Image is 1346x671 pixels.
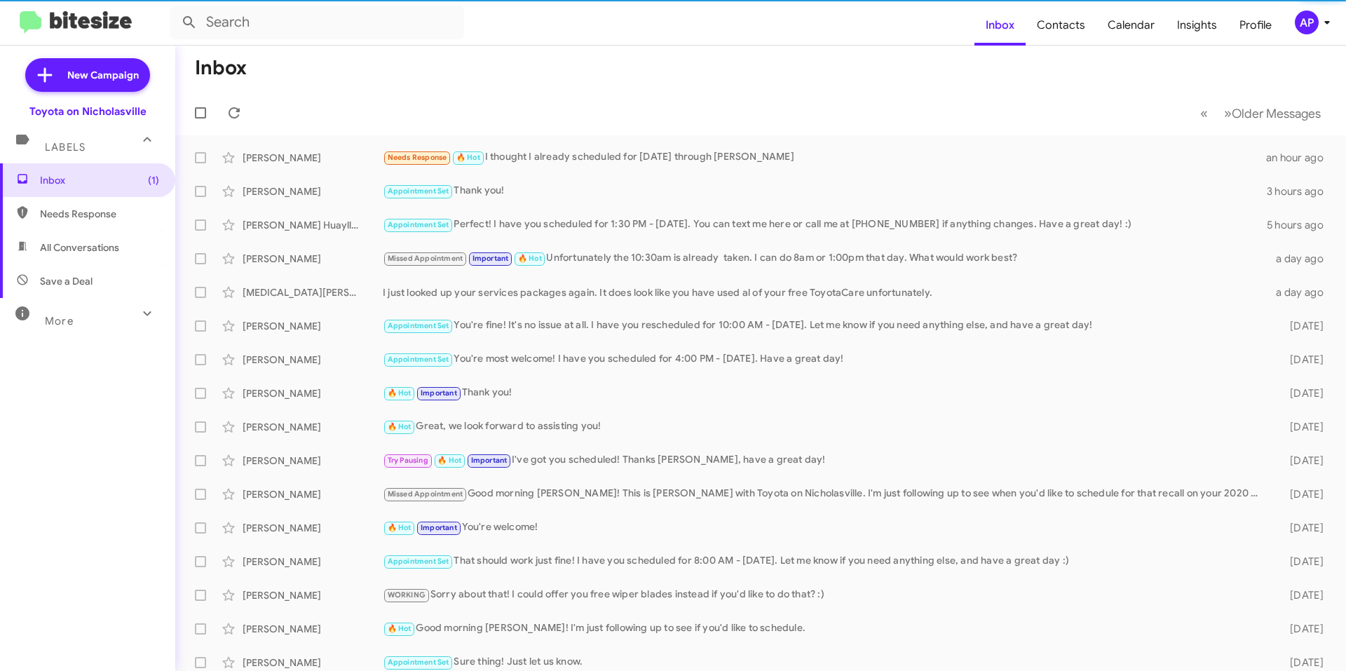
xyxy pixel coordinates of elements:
div: I just looked up your services packages again. It does look like you have used al of your free To... [383,285,1267,299]
div: [DATE] [1267,454,1335,468]
div: Sure thing! Just let us know. [383,654,1267,670]
button: Previous [1192,99,1216,128]
span: Appointment Set [388,220,449,229]
span: Labels [45,141,86,154]
span: Appointment Set [388,557,449,566]
span: Missed Appointment [388,254,463,263]
div: [DATE] [1267,386,1335,400]
span: Appointment Set [388,321,449,330]
div: I've got you scheduled! Thanks [PERSON_NAME], have a great day! [383,452,1267,468]
div: [PERSON_NAME] [243,386,383,400]
div: [DATE] [1267,588,1335,602]
div: [PERSON_NAME] [243,555,383,569]
a: New Campaign [25,58,150,92]
div: [DATE] [1267,555,1335,569]
div: That should work just fine! I have you scheduled for 8:00 AM - [DATE]. Let me know if you need an... [383,553,1267,569]
span: Important [471,456,508,465]
div: [DATE] [1267,487,1335,501]
div: I thought I already scheduled for [DATE] through [PERSON_NAME] [383,149,1266,165]
span: Important [473,254,509,263]
a: Profile [1228,5,1283,46]
div: Great, we look forward to assisting you! [383,419,1267,435]
span: » [1224,104,1232,122]
span: Important [421,388,457,398]
div: 3 hours ago [1267,184,1335,198]
div: [DATE] [1267,420,1335,434]
div: 5 hours ago [1267,218,1335,232]
div: [PERSON_NAME] Huayllani-[PERSON_NAME] [243,218,383,232]
span: 🔥 Hot [388,624,412,633]
div: Good morning [PERSON_NAME]! I'm just following up to see if you'd like to schedule. [383,621,1267,637]
input: Search [170,6,464,39]
span: 🔥 Hot [388,388,412,398]
span: 🔥 Hot [518,254,542,263]
button: AP [1283,11,1331,34]
span: 🔥 Hot [437,456,461,465]
button: Next [1216,99,1329,128]
span: WORKING [388,590,426,599]
div: Good morning [PERSON_NAME]! This is [PERSON_NAME] with Toyota on Nicholasville. I'm just followin... [383,486,1267,502]
span: All Conversations [40,240,119,255]
div: [DATE] [1267,622,1335,636]
a: Calendar [1096,5,1166,46]
div: a day ago [1267,252,1335,266]
div: You're welcome! [383,520,1267,536]
div: Thank you! [383,385,1267,401]
div: [PERSON_NAME] [243,252,383,266]
span: 🔥 Hot [456,153,480,162]
a: Contacts [1026,5,1096,46]
span: « [1200,104,1208,122]
div: [PERSON_NAME] [243,319,383,333]
span: Appointment Set [388,658,449,667]
div: [MEDICAL_DATA][PERSON_NAME] [243,285,383,299]
div: [DATE] [1267,353,1335,367]
div: You're most welcome! I have you scheduled for 4:00 PM - [DATE]. Have a great day! [383,351,1267,367]
span: Older Messages [1232,106,1321,121]
div: You're fine! It's no issue at all. I have you rescheduled for 10:00 AM - [DATE]. Let me know if y... [383,318,1267,334]
div: AP [1295,11,1319,34]
span: Important [421,523,457,532]
div: [DATE] [1267,656,1335,670]
div: Toyota on Nicholasville [29,104,147,118]
span: Missed Appointment [388,489,463,499]
span: Needs Response [388,153,447,162]
nav: Page navigation example [1192,99,1329,128]
span: More [45,315,74,327]
div: [DATE] [1267,521,1335,535]
span: Appointment Set [388,187,449,196]
span: 🔥 Hot [388,523,412,532]
div: Perfect! I have you scheduled for 1:30 PM - [DATE]. You can text me here or call me at [PHONE_NUM... [383,217,1267,233]
span: 🔥 Hot [388,422,412,431]
div: [PERSON_NAME] [243,454,383,468]
span: Inbox [40,173,159,187]
div: [DATE] [1267,319,1335,333]
span: New Campaign [67,68,139,82]
span: Save a Deal [40,274,93,288]
span: (1) [148,173,159,187]
div: Sorry about that! I could offer you free wiper blades instead if you'd like to do that? :) [383,587,1267,603]
a: Insights [1166,5,1228,46]
span: Needs Response [40,207,159,221]
div: [PERSON_NAME] [243,622,383,636]
div: [PERSON_NAME] [243,656,383,670]
a: Inbox [974,5,1026,46]
div: [PERSON_NAME] [243,151,383,165]
span: Try Pausing [388,456,428,465]
div: [PERSON_NAME] [243,487,383,501]
h1: Inbox [195,57,247,79]
span: Appointment Set [388,355,449,364]
div: [PERSON_NAME] [243,420,383,434]
div: Unfortunately the 10:30am is already taken. I can do 8am or 1:00pm that day. What would work best? [383,250,1267,266]
div: Thank you! [383,183,1267,199]
div: [PERSON_NAME] [243,521,383,535]
div: [PERSON_NAME] [243,184,383,198]
div: an hour ago [1266,151,1335,165]
div: [PERSON_NAME] [243,588,383,602]
div: [PERSON_NAME] [243,353,383,367]
div: a day ago [1267,285,1335,299]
